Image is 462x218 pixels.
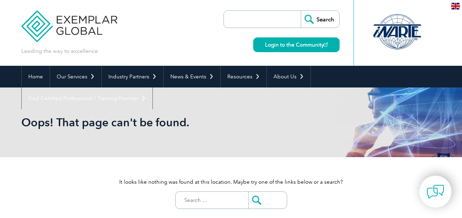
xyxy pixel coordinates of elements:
a: Find Certified Professional / Training Provider [22,87,152,109]
img: contact-chat.png [427,183,444,201]
input: Search [301,11,339,28]
input: Submit [248,192,287,209]
a: Home [22,66,50,87]
a: About Us [267,66,311,87]
img: en [451,3,460,9]
a: Resources [221,66,266,87]
img: open_square.png [324,43,328,47]
a: Industry Partners [102,66,163,87]
p: Leading the way to excellence [21,47,98,55]
a: Login to the Community [253,37,340,52]
p: It looks like nothing was found at this location. Maybe try one of the links below or a search? [21,178,441,186]
a: News & Events [164,66,220,87]
h1: Oops! That page can't be found. [21,115,290,129]
a: Our Services [50,66,101,87]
